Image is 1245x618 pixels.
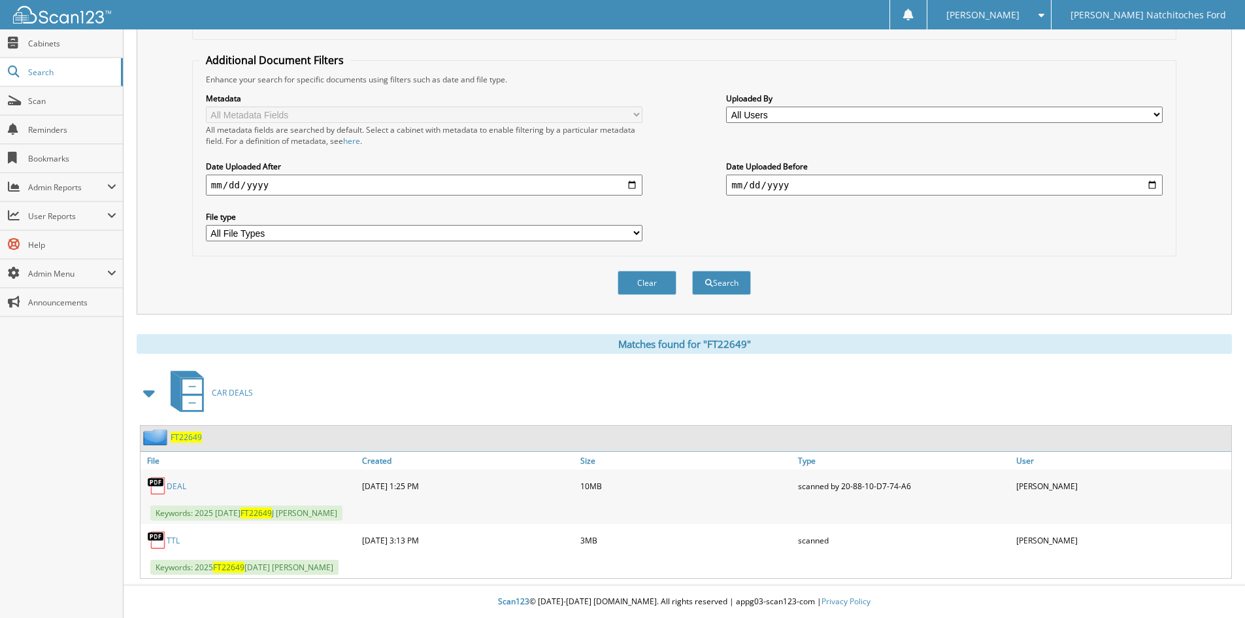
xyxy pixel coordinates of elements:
div: Matches found for "FT22649" [137,334,1232,354]
a: Created [359,452,577,470]
img: folder2.png [143,429,171,445]
span: Reminders [28,124,116,135]
a: User [1013,452,1231,470]
label: Date Uploaded After [206,161,642,172]
span: FT22649 [213,562,244,573]
span: FT22649 [241,507,272,519]
span: Search [28,67,114,78]
input: end [726,175,1163,196]
span: [PERSON_NAME] Natchitoches Ford [1071,11,1226,19]
div: 10MB [577,473,795,499]
span: Keywords: 2025 [DATE] J [PERSON_NAME] [150,506,342,521]
a: TTL [167,535,180,546]
span: User Reports [28,211,107,222]
a: Size [577,452,795,470]
span: Bookmarks [28,153,116,164]
div: scanned [795,527,1013,553]
span: Help [28,239,116,250]
span: Admin Reports [28,182,107,193]
img: PDF.png [147,530,167,550]
div: 3MB [577,527,795,553]
label: Uploaded By [726,93,1163,104]
img: PDF.png [147,476,167,496]
a: FT22649 [171,432,202,443]
div: [PERSON_NAME] [1013,473,1231,499]
span: Keywords: 2025 [DATE] [PERSON_NAME] [150,560,339,575]
span: CAR DEALS [212,387,253,398]
span: Cabinets [28,38,116,49]
a: Privacy Policy [822,596,871,607]
a: DEAL [167,481,186,492]
label: Metadata [206,93,642,104]
legend: Additional Document Filters [199,53,350,67]
div: All metadata fields are searched by default. Select a cabinet with metadata to enable filtering b... [206,124,642,146]
div: [DATE] 3:13 PM [359,527,577,553]
label: File type [206,211,642,222]
button: Clear [618,271,676,295]
div: [PERSON_NAME] [1013,527,1231,553]
span: Admin Menu [28,268,107,279]
span: Scan [28,95,116,107]
button: Search [692,271,751,295]
iframe: Chat Widget [1180,555,1245,618]
span: Scan123 [498,596,529,607]
input: start [206,175,642,196]
label: Date Uploaded Before [726,161,1163,172]
div: © [DATE]-[DATE] [DOMAIN_NAME]. All rights reserved | appg03-scan123-com | [124,586,1245,618]
div: Enhance your search for specific documents using filters such as date and file type. [199,74,1169,85]
a: Type [795,452,1013,470]
a: File [141,452,359,470]
span: [PERSON_NAME] [946,11,1020,19]
div: [DATE] 1:25 PM [359,473,577,499]
img: scan123-logo-white.svg [13,6,111,24]
span: Announcements [28,297,116,308]
a: CAR DEALS [163,367,253,419]
div: scanned by 20-88-10-D7-74-A6 [795,473,1013,499]
a: here [343,135,360,146]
